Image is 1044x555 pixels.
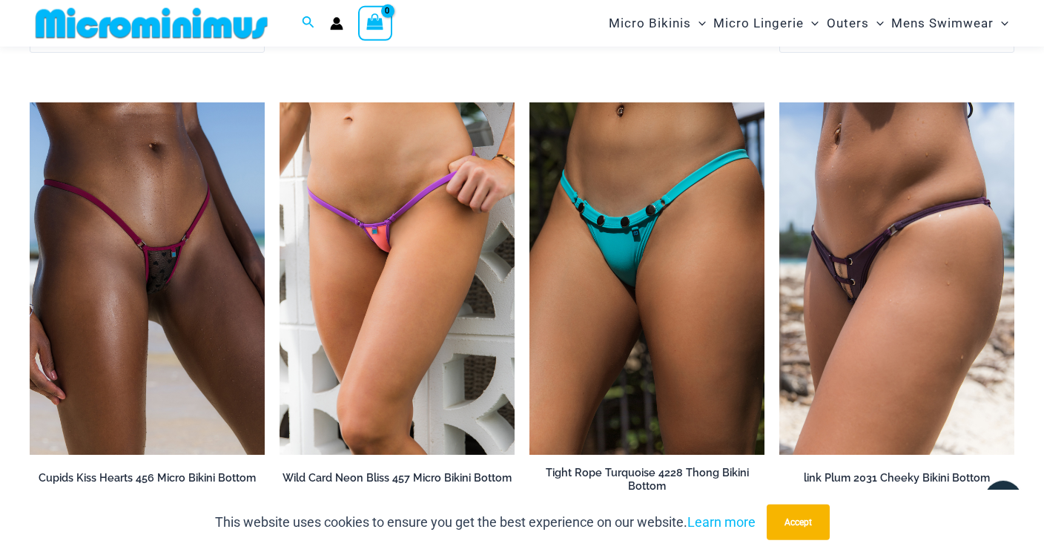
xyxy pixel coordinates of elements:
[691,4,706,42] span: Menu Toggle
[710,4,822,42] a: Micro LingerieMenu ToggleMenu Toggle
[779,471,1014,485] h2: link Plum 2031 Cheeky Bikini Bottom
[30,102,265,456] img: Cupids Kiss Hearts 323 Underwire Top 456 Micro 06
[30,102,265,456] a: Cupids Kiss Hearts 456 Micro 01Cupids Kiss Hearts 323 Underwire Top 456 Micro 06Cupids Kiss Heart...
[603,2,1014,45] nav: Site Navigation
[529,102,764,456] a: Tight Rope Turquoise 4228 Thong Bottom 01Tight Rope Turquoise 4228 Thong Bottom 02Tight Rope Turq...
[713,4,804,42] span: Micro Lingerie
[687,514,756,530] a: Learn more
[280,471,515,485] h2: Wild Card Neon Bliss 457 Micro Bikini Bottom
[804,4,819,42] span: Menu Toggle
[827,4,869,42] span: Outers
[529,466,764,493] h2: Tight Rope Turquoise 4228 Thong Bikini Bottom
[891,4,994,42] span: Mens Swimwear
[358,6,392,40] a: View Shopping Cart, empty
[280,471,515,490] a: Wild Card Neon Bliss 457 Micro Bikini Bottom
[779,102,1014,456] img: Link Plum 2031 Cheeky 03
[30,7,274,40] img: MM SHOP LOGO FLAT
[779,471,1014,490] a: link Plum 2031 Cheeky Bikini Bottom
[994,4,1008,42] span: Menu Toggle
[779,102,1014,456] a: Link Plum 2031 Cheeky 03Link Plum 2031 Cheeky 04Link Plum 2031 Cheeky 04
[609,4,691,42] span: Micro Bikinis
[280,102,515,456] img: Wild Card Neon Bliss 312 Top 457 Micro 04
[529,466,764,499] a: Tight Rope Turquoise 4228 Thong Bikini Bottom
[302,14,315,33] a: Search icon link
[280,102,515,456] a: Wild Card Neon Bliss 312 Top 457 Micro 04Wild Card Neon Bliss 312 Top 457 Micro 05Wild Card Neon ...
[330,17,343,30] a: Account icon link
[823,4,888,42] a: OutersMenu ToggleMenu Toggle
[605,4,710,42] a: Micro BikinisMenu ToggleMenu Toggle
[30,471,265,490] a: Cupids Kiss Hearts 456 Micro Bikini Bottom
[529,102,764,456] img: Tight Rope Turquoise 4228 Thong Bottom 01
[888,4,1012,42] a: Mens SwimwearMenu ToggleMenu Toggle
[215,511,756,533] p: This website uses cookies to ensure you get the best experience on our website.
[30,471,265,485] h2: Cupids Kiss Hearts 456 Micro Bikini Bottom
[767,505,830,540] button: Accept
[869,4,884,42] span: Menu Toggle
